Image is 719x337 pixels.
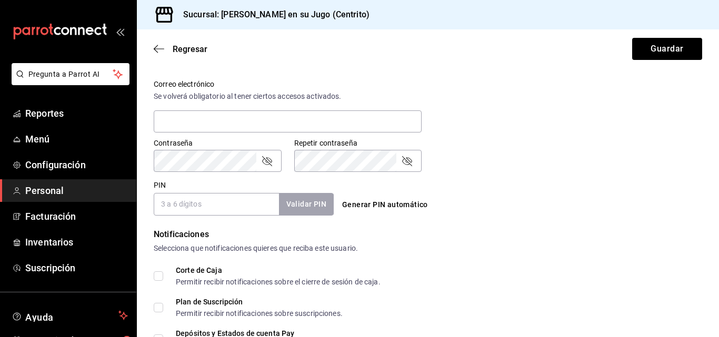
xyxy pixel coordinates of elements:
span: Pregunta a Parrot AI [28,69,113,80]
span: Regresar [173,44,207,54]
span: Menú [25,132,128,146]
div: Permitir recibir notificaciones sobre el cierre de sesión de caja. [176,278,381,285]
button: Generar PIN automático [338,195,432,215]
div: Selecciona que notificaciones quieres que reciba este usuario. [154,243,702,254]
label: Contraseña [154,139,282,147]
label: Correo electrónico [154,80,422,88]
span: Suscripción [25,261,128,275]
button: passwordField [261,155,273,167]
span: Inventarios [25,235,128,249]
div: Corte de Caja [176,267,381,274]
label: Repetir contraseña [294,139,422,147]
span: Facturación [25,209,128,223]
button: Regresar [154,44,207,54]
h3: Sucursal: [PERSON_NAME] en su Jugo (Centrito) [175,8,370,21]
button: passwordField [401,155,413,167]
span: Ayuda [25,309,114,322]
span: Personal [25,183,128,198]
div: Se volverá obligatorio al tener ciertos accesos activados. [154,91,422,102]
div: Notificaciones [154,228,702,241]
label: PIN [154,181,166,189]
a: Pregunta a Parrot AI [7,76,129,87]
div: Plan de Suscripción [176,298,343,305]
button: Pregunta a Parrot AI [12,63,129,85]
span: Reportes [25,106,128,120]
div: Depósitos y Estados de cuenta Pay [176,330,539,337]
button: open_drawer_menu [116,27,124,36]
div: Permitir recibir notificaciones sobre suscripciones. [176,310,343,317]
input: 3 a 6 dígitos [154,193,279,215]
button: Guardar [632,38,702,60]
span: Configuración [25,158,128,172]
